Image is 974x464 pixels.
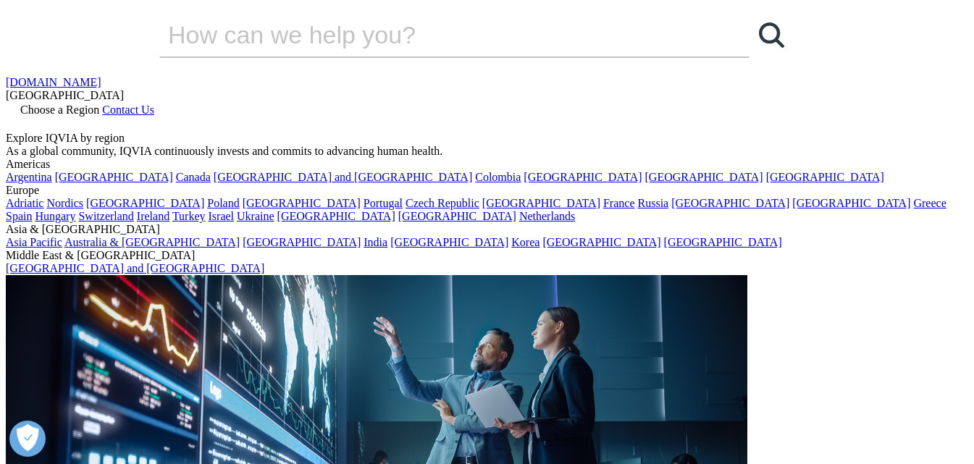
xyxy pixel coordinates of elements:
[46,197,83,209] a: Nordics
[519,210,575,222] a: Netherlands
[6,158,946,171] div: Americas
[6,76,101,88] a: [DOMAIN_NAME]
[482,197,600,209] a: [GEOGRAPHIC_DATA]
[390,236,508,248] a: [GEOGRAPHIC_DATA]
[6,145,946,158] div: As a global community, IQVIA continuously invests and commits to advancing human health.
[750,13,793,56] a: 検索する
[364,197,403,209] a: Portugal
[35,210,75,222] a: Hungary
[137,210,169,222] a: Ireland
[6,171,52,183] a: Argentina
[603,197,635,209] a: France
[86,197,204,209] a: [GEOGRAPHIC_DATA]
[237,210,274,222] a: Ukraine
[6,210,32,222] a: Spain
[671,197,789,209] a: [GEOGRAPHIC_DATA]
[243,197,361,209] a: [GEOGRAPHIC_DATA]
[176,171,211,183] a: Canada
[759,22,784,48] svg: Search
[406,197,479,209] a: Czech Republic
[645,171,763,183] a: [GEOGRAPHIC_DATA]
[9,421,46,457] button: 優先設定センターを開く
[364,236,387,248] a: India
[207,197,239,209] a: Poland
[6,184,946,197] div: Europe
[6,236,62,248] a: Asia Pacific
[664,236,782,248] a: [GEOGRAPHIC_DATA]
[766,171,884,183] a: [GEOGRAPHIC_DATA]
[511,236,540,248] a: Korea
[913,197,946,209] a: Greece
[6,223,946,236] div: Asia & [GEOGRAPHIC_DATA]
[64,236,240,248] a: Australia & [GEOGRAPHIC_DATA]
[243,236,361,248] a: [GEOGRAPHIC_DATA]
[6,262,264,274] a: [GEOGRAPHIC_DATA] and [GEOGRAPHIC_DATA]
[214,171,472,183] a: [GEOGRAPHIC_DATA] and [GEOGRAPHIC_DATA]
[20,104,99,116] span: Choose a Region
[102,104,154,116] a: Contact Us
[524,171,642,183] a: [GEOGRAPHIC_DATA]
[475,171,521,183] a: Colombia
[6,197,43,209] a: Adriatic
[638,197,669,209] a: Russia
[78,210,133,222] a: Switzerland
[277,210,395,222] a: [GEOGRAPHIC_DATA]
[542,236,660,248] a: [GEOGRAPHIC_DATA]
[6,89,946,102] div: [GEOGRAPHIC_DATA]
[398,210,516,222] a: [GEOGRAPHIC_DATA]
[6,132,946,145] div: Explore IQVIA by region
[172,210,206,222] a: Turkey
[55,171,173,183] a: [GEOGRAPHIC_DATA]
[6,249,946,262] div: Middle East & [GEOGRAPHIC_DATA]
[209,210,235,222] a: Israel
[792,197,910,209] a: [GEOGRAPHIC_DATA]
[159,13,708,56] input: 検索する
